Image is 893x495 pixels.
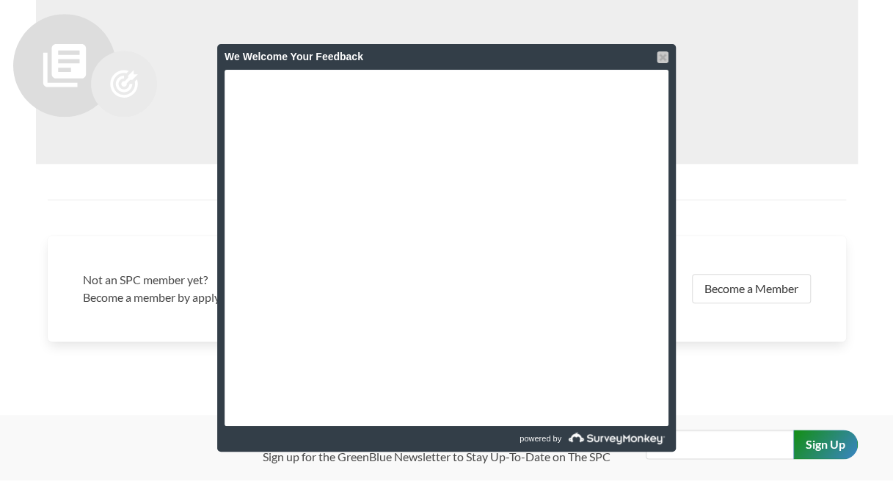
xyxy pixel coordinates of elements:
[793,430,858,459] input: Sign Up
[520,426,561,452] span: powered by
[448,426,668,452] a: powered by
[83,271,438,289] h3: Not an SPC member yet?
[692,274,811,303] a: Become a Member
[263,448,610,466] p: Sign up for the GreenBlue Newsletter to Stay Up-To-Date on The SPC
[83,289,438,306] p: Become a member by applying [DATE]!
[225,44,668,70] div: We Welcome Your Feedback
